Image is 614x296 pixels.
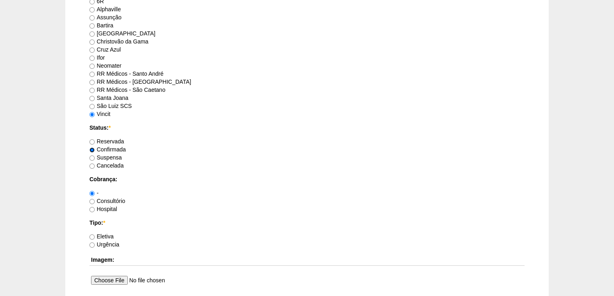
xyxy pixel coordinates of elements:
input: RR Médicos - [GEOGRAPHIC_DATA] [89,80,95,85]
input: Hospital [89,207,95,212]
input: Eletiva [89,234,95,240]
input: Neomater [89,64,95,69]
input: Cruz Azul [89,48,95,53]
label: Eletiva [89,233,114,240]
label: Ifor [89,54,105,61]
input: Ifor [89,56,95,61]
label: [GEOGRAPHIC_DATA] [89,30,156,37]
input: Vincit [89,112,95,117]
label: Christovão da Gama [89,38,148,45]
label: Suspensa [89,154,122,161]
input: Suspensa [89,155,95,161]
label: Assunção [89,14,121,21]
input: [GEOGRAPHIC_DATA] [89,31,95,37]
input: Assunção [89,15,95,21]
input: Alphaville [89,7,95,12]
label: Bartira [89,22,113,29]
label: São Luiz SCS [89,103,132,109]
label: Alphaville [89,6,121,12]
label: Cobrança: [89,175,525,183]
label: Santa Joana [89,95,129,101]
input: RR Médicos - Santo André [89,72,95,77]
th: Imagem: [89,254,525,266]
label: RR Médicos - Santo André [89,70,164,77]
label: Cruz Azul [89,46,121,53]
span: Este campo é obrigatório. [103,219,105,226]
label: Urgência [89,241,119,248]
input: Confirmada [89,147,95,153]
label: Hospital [89,206,117,212]
span: Este campo é obrigatório. [108,124,110,131]
label: Reservada [89,138,124,145]
label: - [89,190,99,196]
input: Reservada [89,139,95,145]
input: Urgência [89,242,95,248]
label: Cancelada [89,162,124,169]
label: Confirmada [89,146,126,153]
label: Vincit [89,111,110,117]
input: - [89,191,95,196]
input: Consultório [89,199,95,204]
label: RR Médicos - São Caetano [89,87,165,93]
label: Consultório [89,198,125,204]
input: Cancelada [89,164,95,169]
input: Bartira [89,23,95,29]
label: Status: [89,124,525,132]
input: RR Médicos - São Caetano [89,88,95,93]
input: São Luiz SCS [89,104,95,109]
label: Tipo: [89,219,525,227]
label: RR Médicos - [GEOGRAPHIC_DATA] [89,79,191,85]
label: Neomater [89,62,121,69]
input: Santa Joana [89,96,95,101]
input: Christovão da Gama [89,39,95,45]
